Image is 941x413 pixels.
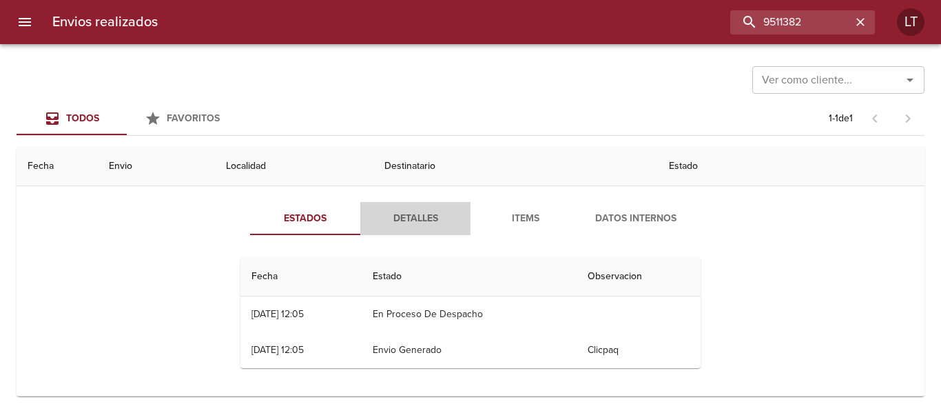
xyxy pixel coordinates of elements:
span: Estados [258,210,352,228]
th: Estado [362,257,577,296]
span: Detalles [369,210,462,228]
input: buscar [730,10,851,34]
th: Envio [98,147,215,186]
div: [DATE] 12:05 [251,344,304,356]
button: menu [8,6,41,39]
td: Envio Generado [362,332,577,368]
th: Observacion [577,257,701,296]
th: Localidad [215,147,373,186]
span: Favoritos [167,112,220,124]
th: Destinatario [373,147,658,186]
span: Datos Internos [589,210,683,228]
span: Todos [66,112,99,124]
h6: Envios realizados [52,11,158,33]
table: Tabla de envíos del cliente [17,91,924,396]
td: En Proceso De Despacho [362,296,577,332]
span: Items [479,210,572,228]
span: Pagina siguiente [891,102,924,135]
div: Tabs detalle de guia [250,202,691,235]
div: Tabs Envios [17,102,237,135]
button: Abrir [900,70,920,90]
p: 1 - 1 de 1 [829,112,853,125]
div: LT [897,8,924,36]
table: Tabla de seguimiento [240,257,701,368]
th: Estado [658,147,924,186]
td: Clicpaq [577,332,701,368]
div: [DATE] 12:05 [251,308,304,320]
span: Pagina anterior [858,111,891,125]
th: Fecha [240,257,362,296]
div: Abrir información de usuario [897,8,924,36]
th: Fecha [17,147,98,186]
